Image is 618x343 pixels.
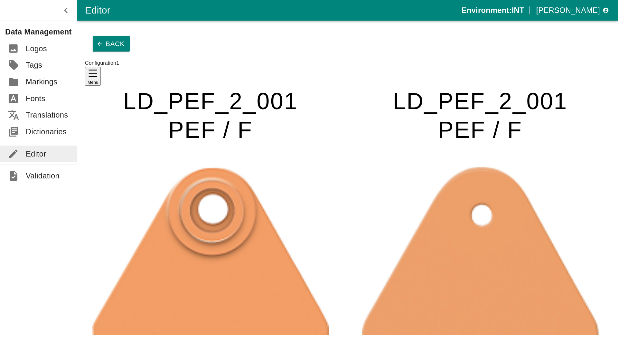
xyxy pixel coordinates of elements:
p: Markings [26,76,57,88]
p: Tags [26,59,42,71]
tspan: PEF / F [438,117,523,143]
button: Back [93,36,130,52]
button: Menu [85,67,101,85]
tspan: PEF / F [168,117,253,143]
div: Editor [85,3,462,18]
p: Translations [26,109,68,121]
tspan: LD_PEF_2_001 [393,88,568,114]
tspan: LD_PEF_2_001 [123,88,298,114]
div: Configuration 1 [85,59,610,67]
p: Environment: INT [462,5,524,16]
button: profile [534,3,610,18]
p: Data Management [5,26,77,38]
p: Logos [26,43,47,54]
p: Fonts [26,93,45,104]
p: Validation [26,170,60,182]
p: Editor [26,148,46,160]
p: [PERSON_NAME] [536,5,600,16]
p: Dictionaries [26,126,67,138]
